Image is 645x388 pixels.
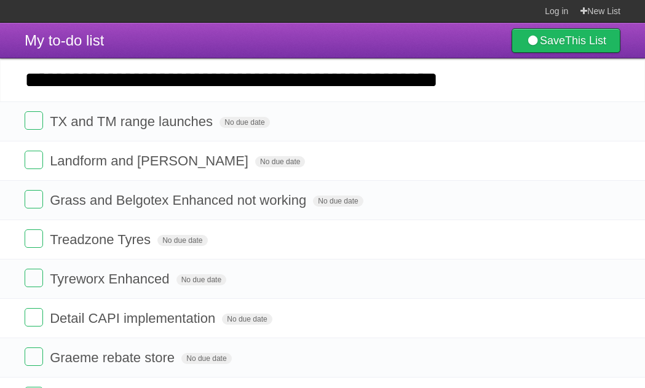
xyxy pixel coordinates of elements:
[25,269,43,287] label: Done
[25,190,43,208] label: Done
[25,111,43,130] label: Done
[50,153,251,168] span: Landform and [PERSON_NAME]
[220,117,269,128] span: No due date
[25,151,43,169] label: Done
[255,156,305,167] span: No due date
[313,196,363,207] span: No due date
[512,28,620,53] a: SaveThis List
[181,353,231,364] span: No due date
[25,32,104,49] span: My to-do list
[50,311,218,326] span: Detail CAPI implementation
[25,347,43,366] label: Done
[222,314,272,325] span: No due date
[50,350,178,365] span: Graeme rebate store
[25,229,43,248] label: Done
[157,235,207,246] span: No due date
[50,192,309,208] span: Grass and Belgotex Enhanced not working
[176,274,226,285] span: No due date
[25,308,43,327] label: Done
[565,34,606,47] b: This List
[50,114,216,129] span: TX and TM range launches
[50,232,154,247] span: Treadzone Tyres
[50,271,172,287] span: Tyreworx Enhanced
